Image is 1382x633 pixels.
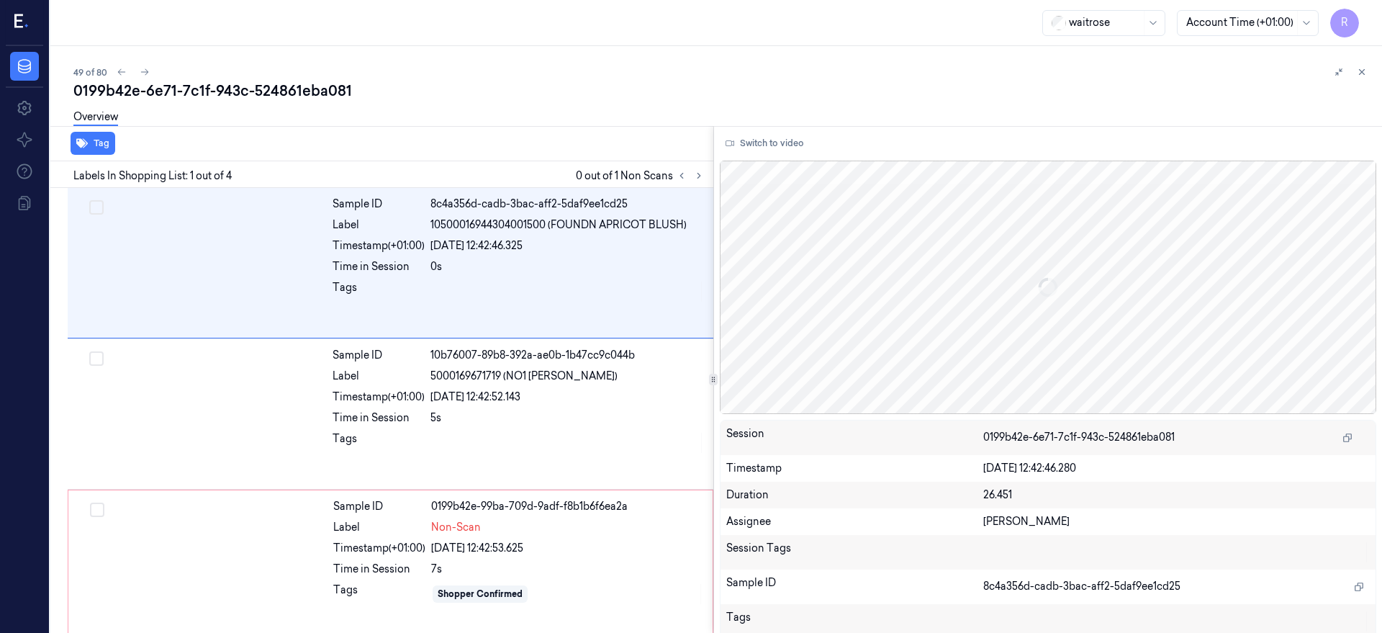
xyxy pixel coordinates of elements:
[430,390,705,405] div: [DATE] 12:42:52.143
[430,197,705,212] div: 8c4a356d-cadb-3bac-aff2-5daf9ee1cd25
[431,541,704,556] div: [DATE] 12:42:53.625
[333,369,425,384] div: Label
[333,410,425,426] div: Time in Session
[726,541,984,564] div: Session Tags
[73,81,1370,101] div: 0199b42e-6e71-7c1f-943c-524861eba081
[333,520,425,535] div: Label
[333,348,425,363] div: Sample ID
[430,217,687,233] span: 10500016944304001500 (FOUNDN APRICOT BLUSH)
[431,499,704,514] div: 0199b42e-99ba-709d-9adf-f8b1b6f6ea2a
[430,238,705,253] div: [DATE] 12:42:46.325
[726,610,984,633] div: Tags
[430,348,705,363] div: 10b76007-89b8-392a-ae0b-1b47cc9c044b
[73,66,107,78] span: 49 of 80
[430,410,705,426] div: 5s
[333,217,425,233] div: Label
[726,461,984,476] div: Timestamp
[89,351,104,366] button: Select row
[576,167,708,184] span: 0 out of 1 Non Scans
[983,514,1370,529] div: [PERSON_NAME]
[333,499,425,514] div: Sample ID
[1330,9,1359,37] button: R
[333,238,425,253] div: Timestamp (+01:00)
[333,541,425,556] div: Timestamp (+01:00)
[431,520,481,535] span: Non-Scan
[73,169,232,184] span: Labels In Shopping List: 1 out of 4
[333,431,425,454] div: Tags
[333,280,425,303] div: Tags
[726,575,984,598] div: Sample ID
[431,562,704,577] div: 7s
[333,583,425,606] div: Tags
[726,488,984,503] div: Duration
[89,200,104,215] button: Select row
[430,259,705,274] div: 0s
[333,562,425,577] div: Time in Session
[983,579,1180,594] span: 8c4a356d-cadb-3bac-aff2-5daf9ee1cd25
[333,197,425,212] div: Sample ID
[438,588,523,601] div: Shopper Confirmed
[983,488,1370,503] div: 26.451
[720,132,810,155] button: Switch to video
[983,461,1370,476] div: [DATE] 12:42:46.280
[333,259,425,274] div: Time in Session
[333,390,425,405] div: Timestamp (+01:00)
[726,514,984,529] div: Assignee
[90,503,104,517] button: Select row
[430,369,618,384] span: 5000169671719 (NO1 [PERSON_NAME])
[73,109,118,126] a: Overview
[983,430,1175,445] span: 0199b42e-6e71-7c1f-943c-524861eba081
[726,426,984,449] div: Session
[71,132,115,155] button: Tag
